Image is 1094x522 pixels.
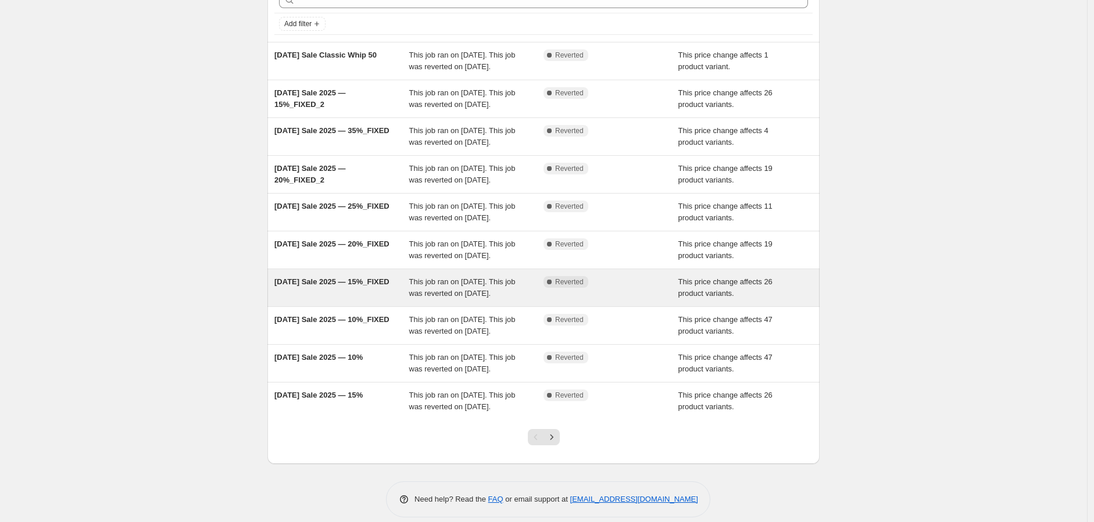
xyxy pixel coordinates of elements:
[274,202,389,210] span: [DATE] Sale 2025 — 25%_FIXED
[555,391,584,400] span: Reverted
[409,391,516,411] span: This job ran on [DATE]. This job was reverted on [DATE].
[555,88,584,98] span: Reverted
[409,315,516,335] span: This job ran on [DATE]. This job was reverted on [DATE].
[678,239,773,260] span: This price change affects 19 product variants.
[555,51,584,60] span: Reverted
[274,353,363,362] span: [DATE] Sale 2025 — 10%
[503,495,570,503] span: or email support at
[274,51,377,59] span: [DATE] Sale Classic Whip 50
[274,164,346,184] span: [DATE] Sale 2025 — 20%_FIXED_2
[409,353,516,373] span: This job ran on [DATE]. This job was reverted on [DATE].
[555,126,584,135] span: Reverted
[409,239,516,260] span: This job ran on [DATE]. This job was reverted on [DATE].
[555,277,584,287] span: Reverted
[544,429,560,445] button: Next
[678,277,773,298] span: This price change affects 26 product variants.
[570,495,698,503] a: [EMAIL_ADDRESS][DOMAIN_NAME]
[678,202,773,222] span: This price change affects 11 product variants.
[274,126,389,135] span: [DATE] Sale 2025 — 35%_FIXED
[488,495,503,503] a: FAQ
[274,239,389,248] span: [DATE] Sale 2025 — 20%_FIXED
[678,126,768,146] span: This price change affects 4 product variants.
[414,495,488,503] span: Need help? Read the
[279,17,326,31] button: Add filter
[409,202,516,222] span: This job ran on [DATE]. This job was reverted on [DATE].
[409,88,516,109] span: This job ran on [DATE]. This job was reverted on [DATE].
[555,202,584,211] span: Reverted
[678,391,773,411] span: This price change affects 26 product variants.
[409,164,516,184] span: This job ran on [DATE]. This job was reverted on [DATE].
[274,277,389,286] span: [DATE] Sale 2025 — 15%_FIXED
[678,51,768,71] span: This price change affects 1 product variant.
[274,315,389,324] span: [DATE] Sale 2025 — 10%_FIXED
[284,19,312,28] span: Add filter
[409,277,516,298] span: This job ran on [DATE]. This job was reverted on [DATE].
[528,429,560,445] nav: Pagination
[678,315,773,335] span: This price change affects 47 product variants.
[555,353,584,362] span: Reverted
[555,239,584,249] span: Reverted
[274,88,346,109] span: [DATE] Sale 2025 — 15%_FIXED_2
[678,164,773,184] span: This price change affects 19 product variants.
[678,88,773,109] span: This price change affects 26 product variants.
[678,353,773,373] span: This price change affects 47 product variants.
[409,51,516,71] span: This job ran on [DATE]. This job was reverted on [DATE].
[274,391,363,399] span: [DATE] Sale 2025 — 15%
[555,164,584,173] span: Reverted
[555,315,584,324] span: Reverted
[409,126,516,146] span: This job ran on [DATE]. This job was reverted on [DATE].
